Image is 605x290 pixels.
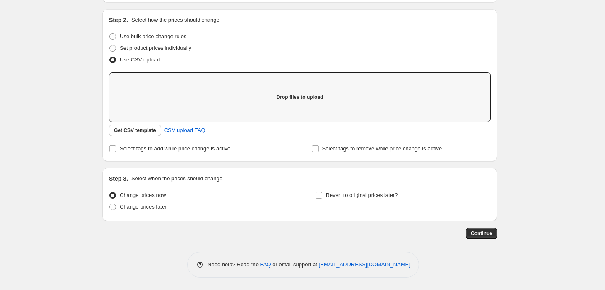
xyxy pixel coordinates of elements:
a: FAQ [260,261,271,268]
h2: Step 2. [109,16,128,24]
h2: Step 3. [109,174,128,183]
span: or email support at [271,261,319,268]
a: [EMAIL_ADDRESS][DOMAIN_NAME] [319,261,410,268]
button: Get CSV template [109,125,161,136]
span: Change prices now [120,192,166,198]
span: Use bulk price change rules [120,33,186,39]
button: Continue [466,228,497,239]
span: Select tags to add while price change is active [120,145,230,152]
p: Select when the prices should change [131,174,222,183]
button: Add files [284,91,316,103]
span: Revert to original prices later? [326,192,398,198]
span: Change prices later [120,204,167,210]
span: Continue [471,230,492,237]
span: CSV upload FAQ [164,126,205,135]
span: Add files [289,94,311,101]
span: Set product prices individually [120,45,191,51]
span: Get CSV template [114,127,156,134]
p: Select how the prices should change [131,16,220,24]
a: CSV upload FAQ [159,124,210,137]
span: Select tags to remove while price change is active [322,145,442,152]
span: Need help? Read the [207,261,260,268]
span: Use CSV upload [120,57,160,63]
